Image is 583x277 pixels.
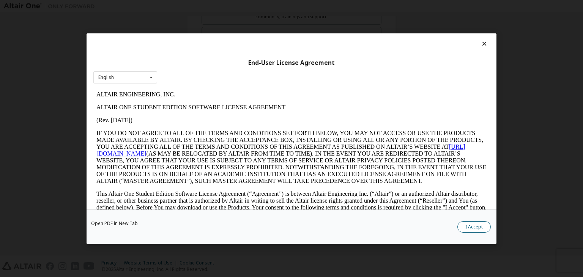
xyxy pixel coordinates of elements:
a: Open PDF in New Tab [91,221,138,226]
p: ALTAIR ONE STUDENT EDITION SOFTWARE LICENSE AGREEMENT [3,16,393,23]
div: English [98,75,114,80]
a: [URL][DOMAIN_NAME] [3,55,372,69]
p: (Rev. [DATE]) [3,29,393,36]
div: End-User License Agreement [93,59,490,66]
p: IF YOU DO NOT AGREE TO ALL OF THE TERMS AND CONDITIONS SET FORTH BELOW, YOU MAY NOT ACCESS OR USE... [3,42,393,96]
p: This Altair One Student Edition Software License Agreement (“Agreement”) is between Altair Engine... [3,102,393,130]
button: I Accept [457,221,491,233]
p: ALTAIR ENGINEERING, INC. [3,3,393,10]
